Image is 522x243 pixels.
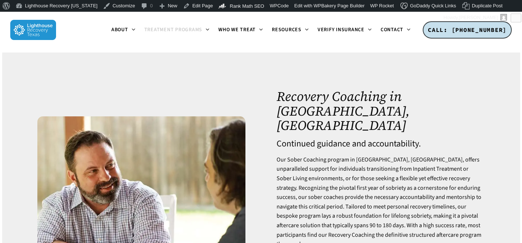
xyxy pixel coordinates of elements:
[376,27,415,33] a: Contact
[214,27,267,33] a: Who We Treat
[267,27,313,33] a: Resources
[318,26,364,33] span: Verify Insurance
[230,3,264,9] span: Rank Math SEO
[423,21,512,39] a: CALL: [PHONE_NUMBER]
[381,26,403,33] span: Contact
[277,139,485,149] h4: Continued guidance and accountability.
[459,15,498,20] span: [PERSON_NAME]
[441,12,510,23] a: Howdy,
[107,27,140,33] a: About
[428,26,507,33] span: CALL: [PHONE_NUMBER]
[144,26,203,33] span: Treatment Programs
[10,20,56,40] img: Lighthouse Recovery Texas
[218,26,256,33] span: Who We Treat
[111,26,128,33] span: About
[272,26,301,33] span: Resources
[313,27,376,33] a: Verify Insurance
[277,89,485,133] h1: Recovery Coaching in [GEOGRAPHIC_DATA], [GEOGRAPHIC_DATA]
[140,27,214,33] a: Treatment Programs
